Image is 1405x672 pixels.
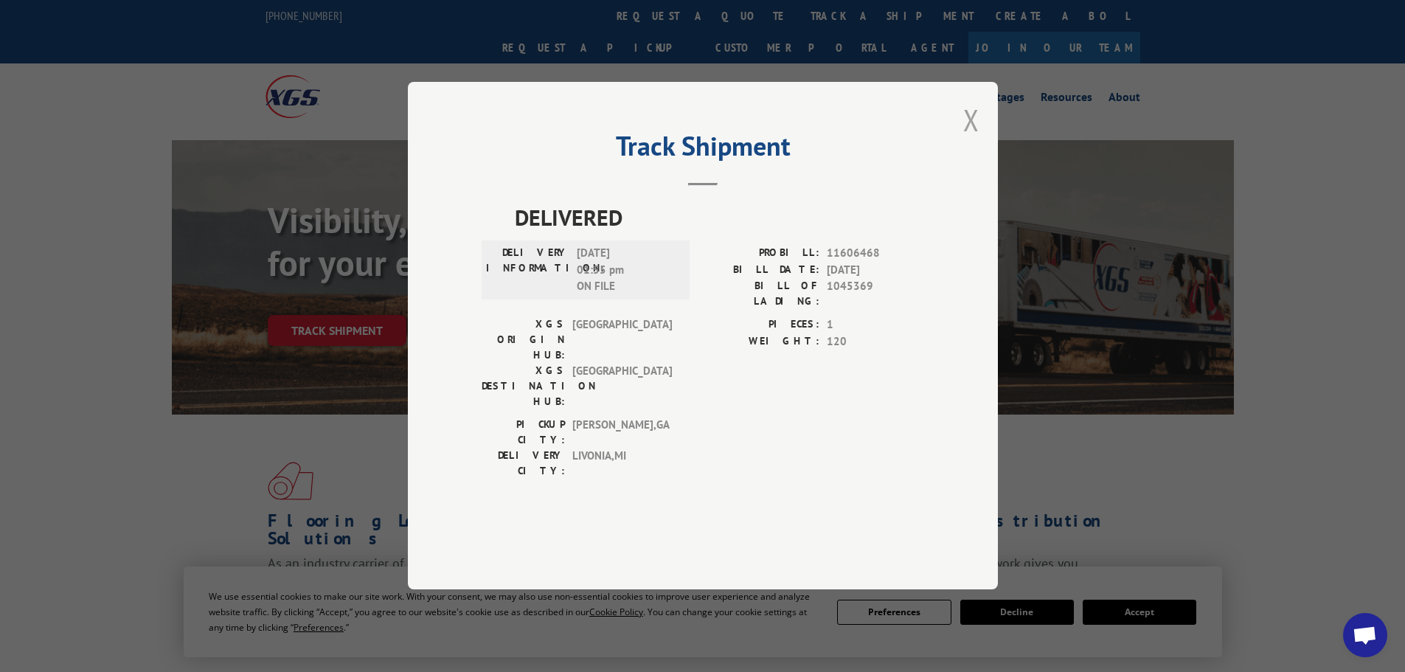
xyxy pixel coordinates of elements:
[827,333,924,350] span: 120
[572,364,672,410] span: [GEOGRAPHIC_DATA]
[482,364,565,410] label: XGS DESTINATION HUB:
[486,246,569,296] label: DELIVERY INFORMATION:
[482,317,565,364] label: XGS ORIGIN HUB:
[963,100,979,139] button: Close modal
[827,317,924,334] span: 1
[482,418,565,448] label: PICKUP CITY:
[703,317,819,334] label: PIECES:
[577,246,676,296] span: [DATE] 01:55 pm ON FILE
[572,448,672,479] span: LIVONIA , MI
[515,201,924,235] span: DELIVERED
[827,246,924,263] span: 11606468
[703,262,819,279] label: BILL DATE:
[572,418,672,448] span: [PERSON_NAME] , GA
[572,317,672,364] span: [GEOGRAPHIC_DATA]
[703,246,819,263] label: PROBILL:
[703,279,819,310] label: BILL OF LADING:
[827,279,924,310] span: 1045369
[827,262,924,279] span: [DATE]
[1343,613,1387,657] a: Open chat
[482,448,565,479] label: DELIVERY CITY:
[482,136,924,164] h2: Track Shipment
[703,333,819,350] label: WEIGHT:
